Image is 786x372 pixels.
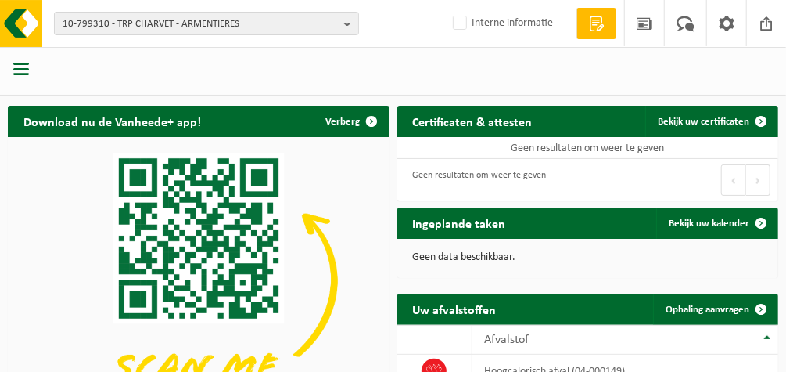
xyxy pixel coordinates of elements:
[405,163,547,197] div: Geen resultaten om weer te geven
[666,305,749,315] span: Ophaling aanvragen
[653,294,777,325] a: Ophaling aanvragen
[656,208,777,239] a: Bekijk uw kalender
[645,106,777,137] a: Bekijk uw certificaten
[669,219,749,229] span: Bekijk uw kalender
[54,12,359,35] button: 10-799310 - TRP CHARVET - ARMENTIERES
[8,106,217,136] h2: Download nu de Vanheede+ app!
[397,106,548,136] h2: Certificaten & attesten
[397,208,522,238] h2: Ingeplande taken
[484,334,529,346] span: Afvalstof
[746,164,770,196] button: Next
[63,13,338,36] span: 10-799310 - TRP CHARVET - ARMENTIERES
[658,117,749,127] span: Bekijk uw certificaten
[314,106,388,137] button: Verberg
[397,137,779,159] td: Geen resultaten om weer te geven
[413,252,763,263] p: Geen data beschikbaar.
[397,294,512,324] h2: Uw afvalstoffen
[450,12,553,35] label: Interne informatie
[326,117,361,127] span: Verberg
[721,164,746,196] button: Previous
